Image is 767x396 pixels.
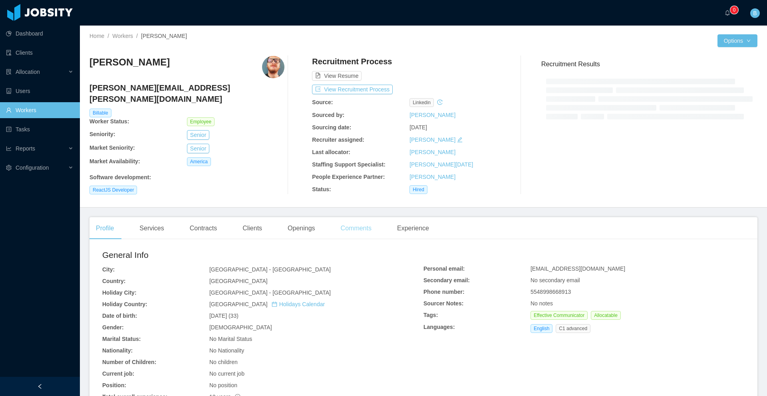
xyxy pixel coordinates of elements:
h3: [PERSON_NAME] [89,56,170,69]
span: No current job [209,370,244,377]
b: Holiday City: [102,289,137,296]
span: ReactJS Developer [89,186,137,194]
b: Position: [102,382,126,388]
button: Optionsicon: down [717,34,757,47]
b: Sourced by: [312,112,344,118]
span: [GEOGRAPHIC_DATA] [209,301,325,307]
b: Recruiter assigned: [312,137,364,143]
i: icon: history [437,99,443,105]
div: Profile [89,217,120,240]
a: Workers [112,33,133,39]
span: 5548998668913 [531,289,571,295]
a: Home [89,33,104,39]
div: Services [133,217,170,240]
a: icon: profileTasks [6,121,74,137]
a: [PERSON_NAME] [409,112,455,118]
span: [GEOGRAPHIC_DATA] [209,278,268,284]
b: Nationality: [102,347,133,354]
i: icon: calendar [272,301,277,307]
span: No position [209,382,237,388]
span: No notes [531,300,553,307]
div: Clients [236,217,268,240]
b: Market Availability: [89,158,140,164]
span: No secondary email [531,277,580,283]
sup: 0 [730,6,738,14]
b: City: [102,266,115,273]
i: icon: bell [725,10,730,16]
button: icon: exportView Recruitment Process [312,85,393,94]
b: Personal email: [423,265,465,272]
span: linkedin [409,98,434,107]
b: Software development : [89,174,151,180]
a: icon: pie-chartDashboard [6,26,74,42]
div: Openings [281,217,322,240]
b: People Experience Partner: [312,174,385,180]
a: icon: file-textView Resume [312,73,362,79]
span: America [187,157,211,166]
b: Languages: [423,324,455,330]
a: icon: auditClients [6,45,74,61]
b: Sourcer Notes: [423,300,463,307]
span: [GEOGRAPHIC_DATA] - [GEOGRAPHIC_DATA] [209,266,331,273]
span: C1 advanced [556,324,590,333]
b: Date of birth: [102,313,137,319]
b: Number of Children: [102,359,156,365]
a: [PERSON_NAME][DATE] [409,161,473,168]
span: [GEOGRAPHIC_DATA] - [GEOGRAPHIC_DATA] [209,289,331,296]
b: Status: [312,186,331,192]
button: Senior [187,130,209,140]
span: B [753,8,757,18]
i: icon: line-chart [6,146,12,151]
h3: Recruitment Results [541,59,757,69]
i: icon: edit [457,137,463,143]
span: Allocatable [591,311,621,320]
span: [PERSON_NAME] [141,33,187,39]
span: Effective Communicator [531,311,588,320]
a: icon: robotUsers [6,83,74,99]
div: Contracts [183,217,223,240]
b: Worker Status: [89,118,129,125]
span: / [136,33,138,39]
span: [DATE] (33) [209,313,238,319]
span: No Marital Status [209,336,252,342]
img: df3d1290-fbc8-4a93-ade5-d34b4786269d_673262bbedfc9-400w.png [262,56,284,78]
b: Marital Status: [102,336,141,342]
b: Seniority: [89,131,115,137]
a: icon: userWorkers [6,102,74,118]
button: icon: file-textView Resume [312,71,362,81]
a: icon: calendarHolidays Calendar [272,301,325,307]
h2: General Info [102,249,423,261]
span: No Nationality [209,347,244,354]
h4: [PERSON_NAME][EMAIL_ADDRESS][PERSON_NAME][DOMAIN_NAME] [89,82,284,105]
a: [PERSON_NAME] [409,137,455,143]
b: Source: [312,99,333,105]
div: Experience [391,217,435,240]
span: Billable [89,109,111,117]
div: Comments [334,217,378,240]
b: Secondary email: [423,277,470,283]
span: Reports [16,145,35,152]
i: icon: setting [6,165,12,170]
a: icon: exportView Recruitment Process [312,86,393,93]
i: icon: solution [6,69,12,75]
b: Tags: [423,312,438,318]
b: Last allocator: [312,149,350,155]
span: Allocation [16,69,40,75]
span: / [107,33,109,39]
span: [EMAIL_ADDRESS][DOMAIN_NAME] [531,265,625,272]
span: [DEMOGRAPHIC_DATA] [209,324,272,331]
b: Holiday Country: [102,301,147,307]
button: Senior [187,144,209,153]
b: Gender: [102,324,124,331]
span: Employee [187,117,215,126]
a: [PERSON_NAME] [409,174,455,180]
b: Current job: [102,370,134,377]
span: [DATE] [409,124,427,131]
a: [PERSON_NAME] [409,149,455,155]
b: Staffing Support Specialist: [312,161,385,168]
span: English [531,324,552,333]
span: Configuration [16,164,49,171]
b: Market Seniority: [89,145,135,151]
span: No children [209,359,238,365]
b: Country: [102,278,125,284]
